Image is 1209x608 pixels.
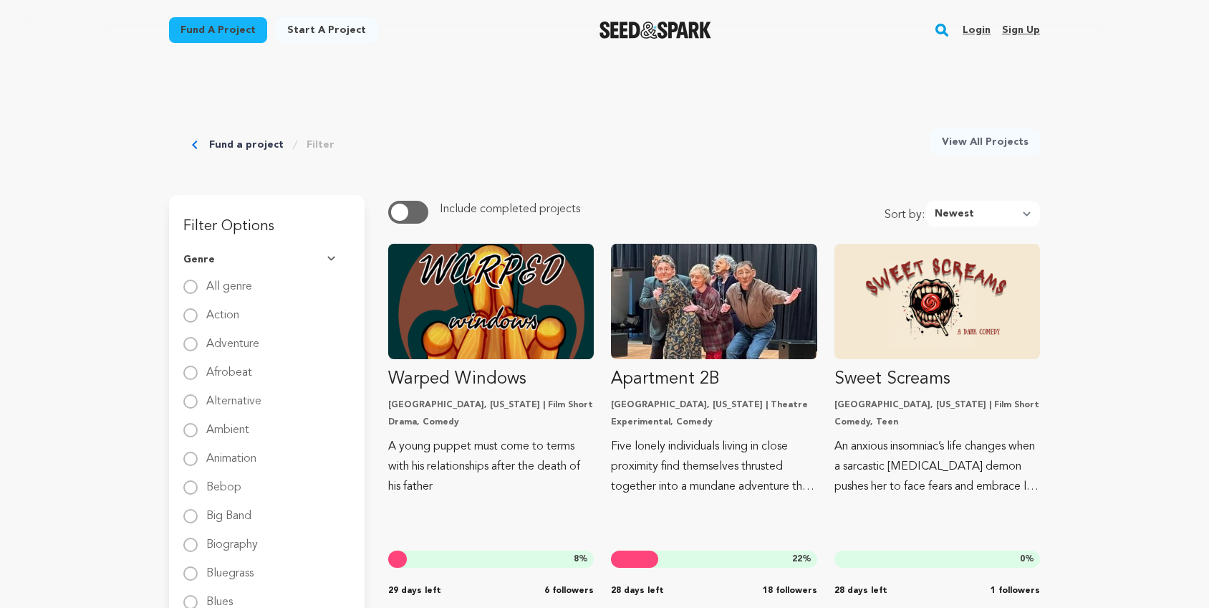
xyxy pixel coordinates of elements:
[388,417,594,428] p: Drama, Comedy
[388,399,594,411] p: [GEOGRAPHIC_DATA], [US_STATE] | Film Short
[574,555,579,564] span: 8
[599,22,712,39] a: Seed&Spark Homepage
[388,437,594,497] p: A young puppet must come to terms with his relationships after the death of his father
[763,585,817,597] span: 18 followers
[388,585,441,597] span: 29 days left
[192,129,334,161] div: Breadcrumb
[834,368,1040,391] p: Sweet Screams
[1020,555,1025,564] span: 0
[930,129,1040,155] a: View All Projects
[440,204,580,215] span: Include completed projects
[206,499,251,522] label: Big Band
[169,195,365,241] h3: Filter Options
[611,437,817,497] p: Five lonely individuals living in close proximity find themselves thrusted together into a mundan...
[1002,19,1040,42] a: Sign up
[183,252,215,267] span: Genre
[544,585,594,597] span: 6 followers
[307,138,334,152] a: Filter
[206,442,256,465] label: Animation
[611,585,664,597] span: 28 days left
[206,270,252,293] label: All genre
[599,22,712,39] img: Seed&Spark Logo Dark Mode
[276,17,377,43] a: Start a project
[206,556,254,579] label: Bluegrass
[327,256,339,263] img: Seed&Spark Arrow Down Icon
[183,241,350,278] button: Genre
[834,244,1040,497] a: Fund Sweet Screams
[388,244,594,497] a: Fund Warped Windows
[1020,554,1034,565] span: %
[206,327,259,350] label: Adventure
[834,585,887,597] span: 28 days left
[611,417,817,428] p: Experimental, Comedy
[885,206,927,227] span: Sort by:
[206,413,249,436] label: Ambient
[611,368,817,391] p: Apartment 2B
[206,384,261,407] label: Alternative
[169,17,267,43] a: Fund a project
[206,470,241,493] label: Bebop
[209,138,284,152] a: Fund a project
[611,399,817,411] p: [GEOGRAPHIC_DATA], [US_STATE] | Theatre
[206,298,239,321] label: Action
[206,356,252,379] label: Afrobeat
[834,399,1040,411] p: [GEOGRAPHIC_DATA], [US_STATE] | Film Short
[792,555,802,564] span: 22
[834,417,1040,428] p: Comedy, Teen
[834,437,1040,497] p: An anxious insomniac’s life changes when a sarcastic [MEDICAL_DATA] demon pushes her to face fear...
[388,368,594,391] p: Warped Windows
[963,19,991,42] a: Login
[792,554,811,565] span: %
[611,244,817,497] a: Fund Apartment 2B
[991,585,1040,597] span: 1 followers
[574,554,588,565] span: %
[206,585,233,608] label: Blues
[206,528,258,551] label: Biography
